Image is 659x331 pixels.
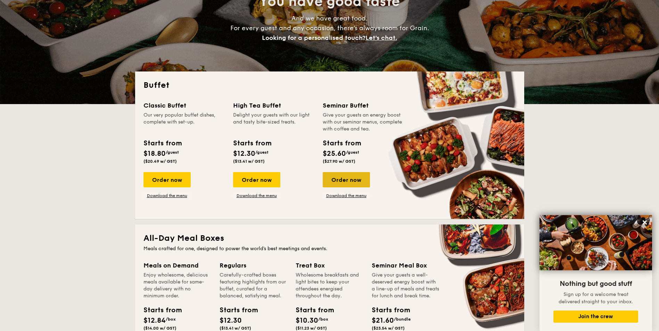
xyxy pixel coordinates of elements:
[372,316,394,325] span: $21.60
[346,150,359,155] span: /guest
[323,112,404,133] div: Give your guests an energy boost with our seminar menus, complete with coffee and tea.
[323,172,370,187] div: Order now
[143,193,191,198] a: Download the menu
[262,34,365,42] span: Looking for a personalised touch?
[233,112,314,133] div: Delight your guests with our light and tasty bite-sized treats.
[143,326,176,331] span: ($14.00 w/ GST)
[233,138,271,148] div: Starts from
[143,138,181,148] div: Starts from
[220,305,251,315] div: Starts from
[318,317,328,322] span: /box
[639,217,650,228] button: Close
[539,215,652,270] img: DSC07876-Edit02-Large.jpeg
[143,272,211,299] div: Enjoy wholesome, delicious meals available for same-day delivery with no minimum order.
[323,138,361,148] div: Starts from
[296,272,363,299] div: Wholesome breakfasts and light bites to keep your attendees energised throughout the day.
[143,172,191,187] div: Order now
[296,326,327,331] span: ($11.23 w/ GST)
[559,291,633,305] span: Sign up for a welcome treat delivered straight to your inbox.
[560,280,632,288] span: Nothing but good stuff
[553,311,638,323] button: Join the crew
[323,159,355,164] span: ($27.90 w/ GST)
[296,261,363,270] div: Treat Box
[143,245,516,252] div: Meals crafted for one, designed to power the world's best meetings and events.
[143,112,225,133] div: Our very popular buffet dishes, complete with set-up.
[296,305,327,315] div: Starts from
[143,305,175,315] div: Starts from
[143,159,177,164] span: ($20.49 w/ GST)
[233,150,255,158] span: $12.30
[230,15,429,42] span: And we have great food. For every guest and any occasion, there’s always room for Grain.
[220,261,287,270] div: Regulars
[233,159,265,164] span: ($13.41 w/ GST)
[220,316,242,325] span: $12.30
[296,316,318,325] span: $10.30
[372,305,403,315] div: Starts from
[143,261,211,270] div: Meals on Demand
[143,316,166,325] span: $12.84
[220,272,287,299] div: Carefully-crafted boxes featuring highlights from our buffet, curated for a balanced, satisfying ...
[372,261,439,270] div: Seminar Meal Box
[233,101,314,110] div: High Tea Buffet
[233,193,280,198] a: Download the menu
[394,317,411,322] span: /bundle
[372,326,405,331] span: ($23.54 w/ GST)
[143,150,166,158] span: $18.80
[166,150,179,155] span: /guest
[143,233,516,244] h2: All-Day Meal Boxes
[323,150,346,158] span: $25.60
[365,34,397,42] span: Let's chat.
[166,317,176,322] span: /box
[233,172,280,187] div: Order now
[323,101,404,110] div: Seminar Buffet
[143,80,516,91] h2: Buffet
[220,326,251,331] span: ($13.41 w/ GST)
[255,150,269,155] span: /guest
[372,272,439,299] div: Give your guests a well-deserved energy boost with a line-up of meals and treats for lunch and br...
[143,101,225,110] div: Classic Buffet
[323,193,370,198] a: Download the menu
